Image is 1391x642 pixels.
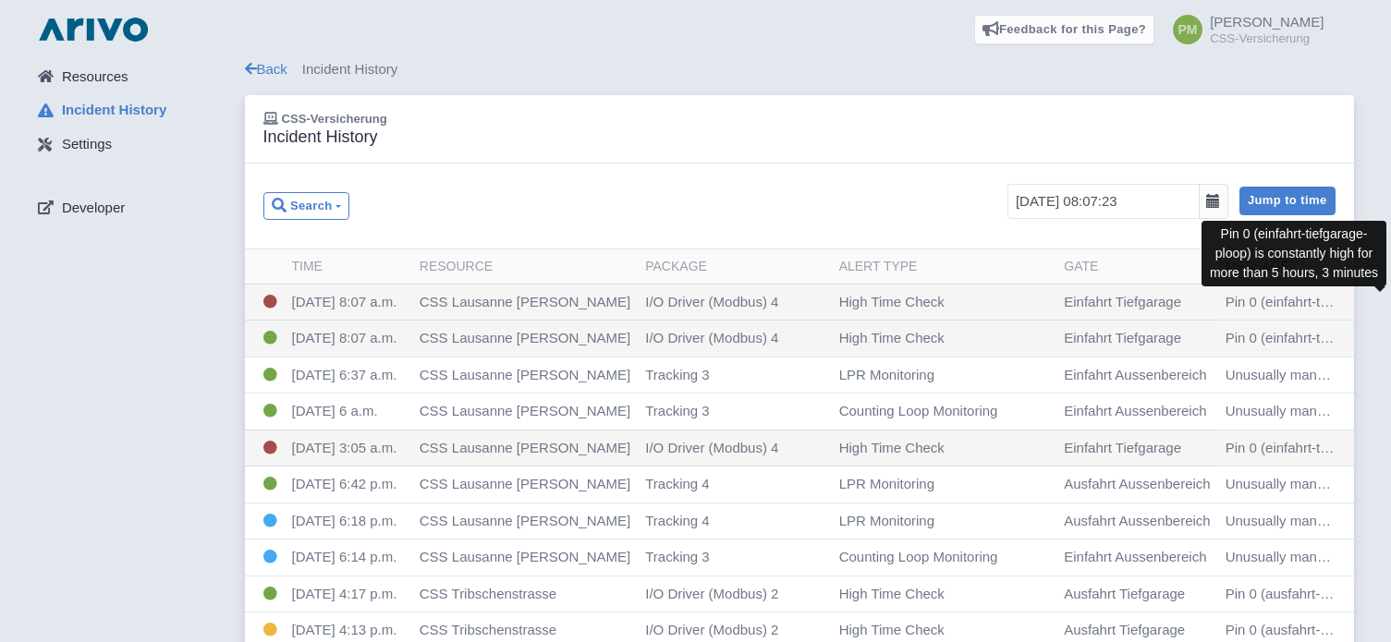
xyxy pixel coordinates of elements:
[62,198,125,219] span: Developer
[839,403,998,418] span: Counting Loop Monitoring
[1202,221,1386,286] div: Pin 0 (einfahrt-tiefgarage-ploop) is constantly high for more than 5 hours, 3 minutes
[420,367,630,382] span: CSS Lausanne [PERSON_NAME]
[420,403,630,418] span: CSS Lausanne [PERSON_NAME]
[1162,15,1324,44] a: [PERSON_NAME] CSS-Versicherung
[23,93,245,128] a: Incident History
[292,586,397,601] span: [DATE] 4:17 p.m.
[1064,476,1210,491] span: Ausfahrt Aussenbereich
[1064,403,1206,418] span: Einfahrt Aussenbereich
[292,476,397,491] span: [DATE] 6:42 p.m.
[1064,622,1185,637] span: Ausfahrt Tiefgarage
[245,59,1354,80] div: Incident History
[420,330,630,345] span: CSS Lausanne [PERSON_NAME]
[1064,513,1210,528] span: Ausfahrt Aussenbereich
[23,59,245,94] a: Resources
[420,294,630,309] span: CSS Lausanne [PERSON_NAME]
[420,622,556,637] span: CSS Tribschenstrasse
[645,513,709,528] span: Tracking 4
[292,622,397,637] span: [DATE] 4:13 p.m.
[292,294,397,309] span: [DATE] 8:07 a.m.
[1064,440,1181,455] span: Einfahrt Tiefgarage
[645,294,778,309] span: I/O Driver (Modbus) 4
[974,15,1155,44] a: Feedback for this Page?
[285,249,412,285] th: Time
[23,127,245,163] a: Settings
[1007,184,1200,219] input: (optional)
[263,192,349,221] button: Search
[292,367,397,382] span: [DATE] 6:37 a.m.
[839,622,945,637] span: High Time Check
[839,330,945,345] span: High Time Check
[839,440,945,455] span: High Time Check
[839,549,998,564] span: Counting Loop Monitoring
[645,549,709,564] span: Tracking 3
[420,586,556,601] span: CSS Tribschenstrasse
[412,249,638,285] th: Resource
[62,67,128,88] span: Resources
[245,61,287,77] a: Back
[292,330,397,345] span: [DATE] 8:07 a.m.
[1064,330,1181,345] span: Einfahrt Tiefgarage
[1056,249,1217,285] th: Gate
[420,513,630,528] span: CSS Lausanne [PERSON_NAME]
[839,476,934,491] span: LPR Monitoring
[839,513,934,528] span: LPR Monitoring
[839,367,934,382] span: LPR Monitoring
[1239,187,1336,215] button: Jump to time
[62,134,112,155] span: Settings
[1064,294,1181,309] span: Einfahrt Tiefgarage
[282,112,387,126] span: CSS-Versicherung
[645,476,709,491] span: Tracking 4
[645,330,778,345] span: I/O Driver (Modbus) 4
[292,513,397,528] span: [DATE] 6:18 p.m.
[23,190,245,225] a: Developer
[1210,14,1324,30] span: [PERSON_NAME]
[839,586,945,601] span: High Time Check
[292,403,378,418] span: [DATE] 6 a.m.
[839,294,945,309] span: High Time Check
[292,549,397,564] span: [DATE] 6:14 p.m.
[1210,32,1324,44] small: CSS-Versicherung
[263,127,387,148] h3: Incident History
[645,622,778,637] span: I/O Driver (Modbus) 2
[832,249,1057,285] th: Alert Type
[62,100,166,121] span: Incident History
[420,476,630,491] span: CSS Lausanne [PERSON_NAME]
[638,249,831,285] th: Package
[34,15,153,44] img: logo
[292,440,397,455] span: [DATE] 3:05 a.m.
[1064,549,1206,564] span: Einfahrt Aussenbereich
[420,549,630,564] span: CSS Lausanne [PERSON_NAME]
[645,440,778,455] span: I/O Driver (Modbus) 4
[645,403,709,418] span: Tracking 3
[645,586,778,601] span: I/O Driver (Modbus) 2
[1064,367,1206,382] span: Einfahrt Aussenbereich
[645,367,709,382] span: Tracking 3
[1064,586,1185,601] span: Ausfahrt Tiefgarage
[420,440,630,455] span: CSS Lausanne [PERSON_NAME]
